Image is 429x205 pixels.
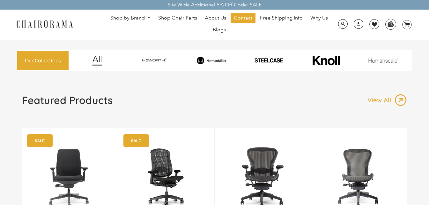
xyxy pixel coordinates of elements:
span: Blogs [213,27,226,33]
span: About Us [205,15,226,21]
a: Free Shipping Info [257,13,306,23]
img: WhatsApp_Image_2024-07-12_at_16.23.01.webp [386,19,396,29]
a: Why Us [307,13,331,23]
img: chairorama [13,19,77,30]
a: Contact [231,13,255,23]
a: Shop Chair Parts [155,13,200,23]
a: View All [367,94,407,106]
nav: DesktopNavigation [104,13,335,36]
text: SALE [131,138,141,143]
img: PHOTO-2024-07-09-00-53-10-removebg-preview.png [241,58,296,63]
span: Shop Chair Parts [158,15,197,21]
a: Blogs [210,25,229,35]
a: Featured Products [22,94,113,112]
img: image_8_173eb7e0-7579-41b4-bc8e-4ba0b8ba93e8.png [184,57,239,64]
p: View All [367,96,394,104]
a: Our Collections [17,51,69,70]
span: Free Shipping Info [260,15,303,21]
img: image_7_14f0750b-d084-457f-979a-a1ab9f6582c4.png [127,55,182,66]
img: image_13.png [394,94,407,106]
span: Contact [234,15,252,21]
img: image_12.png [79,56,115,66]
a: Shop by Brand [107,13,154,23]
a: About Us [202,13,229,23]
h1: Featured Products [22,94,113,106]
img: image_10_1.png [298,55,353,66]
span: Why Us [310,15,328,21]
img: image_11.png [356,58,411,63]
text: SALE [35,138,45,143]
